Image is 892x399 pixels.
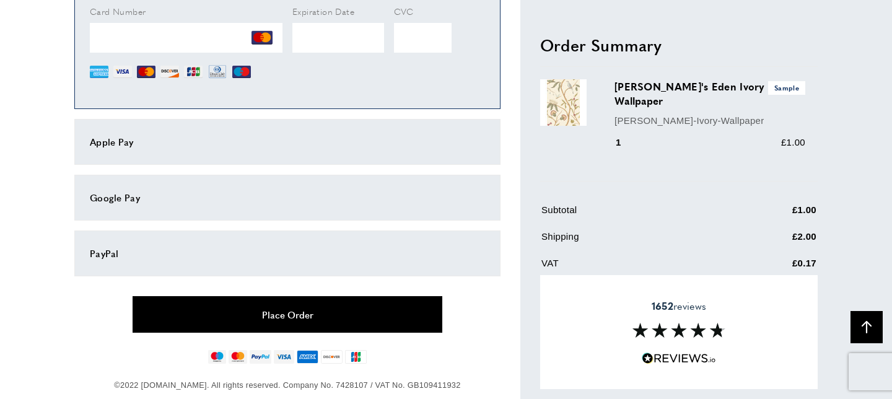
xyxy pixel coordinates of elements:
span: Sample [768,81,805,94]
span: Expiration Date [292,5,354,17]
iframe: Secure Credit Card Frame - CVV [394,23,452,53]
td: £0.17 [731,255,816,279]
div: PayPal [90,246,485,261]
td: Subtotal [541,202,730,226]
img: american-express [297,350,318,364]
span: Card Number [90,5,146,17]
p: [PERSON_NAME]-Ivory-Wallpaper [614,113,805,128]
img: maestro [208,350,226,364]
img: MC.png [137,63,155,81]
div: Apple Pay [90,134,485,149]
span: reviews [652,300,706,312]
img: discover [321,350,343,364]
span: CVC [394,5,414,17]
img: visa [274,350,294,364]
img: mastercard [229,350,247,364]
span: ©2022 [DOMAIN_NAME]. All rights reserved. Company No. 7428107 / VAT No. GB109411932 [114,380,460,390]
iframe: Secure Credit Card Frame - Expiration Date [292,23,384,53]
div: Google Pay [90,190,485,205]
img: VI.png [113,63,132,81]
img: JCB.png [184,63,203,81]
img: DN.png [208,63,227,81]
img: jcb [345,350,367,364]
h2: Order Summary [540,33,818,56]
td: Shipping [541,229,730,253]
td: VAT [541,255,730,279]
img: Adam's Eden Ivory Wallpaper [540,79,587,126]
iframe: Secure Credit Card Frame - Credit Card Number [90,23,282,53]
span: £1.00 [781,136,805,147]
img: Reviews section [632,323,725,338]
img: MC.png [251,27,273,48]
td: £2.00 [731,229,816,253]
img: DI.png [160,63,179,81]
img: AE.png [90,63,108,81]
img: MI.png [232,63,251,81]
td: £1.00 [731,202,816,226]
div: 1 [614,134,639,149]
img: Reviews.io 5 stars [642,353,716,364]
button: Place Order [133,296,442,333]
img: paypal [250,350,271,364]
strong: 1652 [652,299,673,313]
h3: [PERSON_NAME]'s Eden Ivory Wallpaper [614,79,805,108]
